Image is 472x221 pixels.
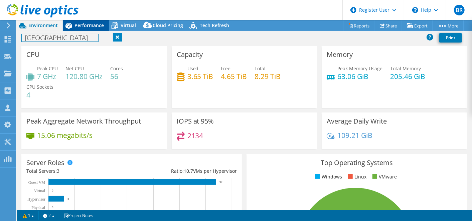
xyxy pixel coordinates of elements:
[27,197,45,202] text: Hypervisor
[38,211,59,220] a: 2
[346,173,366,180] li: Linux
[132,167,237,175] div: Ratio: VMs per Hypervisor
[121,22,136,28] span: Virtual
[314,173,342,180] li: Windows
[26,51,40,58] h3: CPU
[337,132,372,139] h4: 109.21 GiB
[454,5,465,15] span: BR
[110,73,123,80] h4: 56
[26,118,141,125] h3: Peak Aggregate Network Throughput
[34,189,45,193] text: Virtual
[343,20,375,31] a: Reports
[187,65,199,72] span: Used
[255,65,266,72] span: Total
[252,159,462,166] h3: Top Operating Systems
[74,22,104,28] span: Performance
[412,7,418,13] svg: \n
[67,197,69,201] text: 3
[390,65,421,72] span: Total Memory
[187,132,203,139] h4: 2134
[184,168,193,174] span: 10.7
[177,118,214,125] h3: IOPS at 95%
[375,20,402,31] a: Share
[37,73,58,80] h4: 7 GHz
[221,65,231,72] span: Free
[177,51,203,58] h3: Capacity
[59,211,98,220] a: Project Notes
[327,118,387,125] h3: Average Daily Write
[439,33,462,43] a: Print
[57,168,59,174] span: 3
[28,180,45,185] text: Guest VM
[390,73,425,80] h4: 205.46 GiB
[153,22,183,28] span: Cloud Pricing
[31,205,45,210] text: Physical
[52,189,53,192] text: 0
[65,73,103,80] h4: 120.80 GHz
[433,20,464,31] a: More
[337,65,382,72] span: Peak Memory Usage
[327,51,353,58] h3: Memory
[255,73,281,80] h4: 8.29 TiB
[221,73,247,80] h4: 4.65 TiB
[37,65,58,72] span: Peak CPU
[52,206,53,209] text: 0
[18,211,39,220] a: 1
[65,65,84,72] span: Net CPU
[110,65,123,72] span: Cores
[26,159,64,166] h3: Server Roles
[26,91,53,98] h4: 4
[37,132,93,139] h4: 15.06 megabits/s
[28,22,58,28] span: Environment
[187,73,213,80] h4: 3.65 TiB
[22,34,98,42] h1: [GEOGRAPHIC_DATA]
[26,167,132,175] div: Total Servers:
[402,20,433,31] a: Export
[219,180,222,184] text: 32
[200,22,229,28] span: Tech Refresh
[337,73,382,80] h4: 63.06 GiB
[26,84,53,90] span: CPU Sockets
[371,173,397,180] li: VMware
